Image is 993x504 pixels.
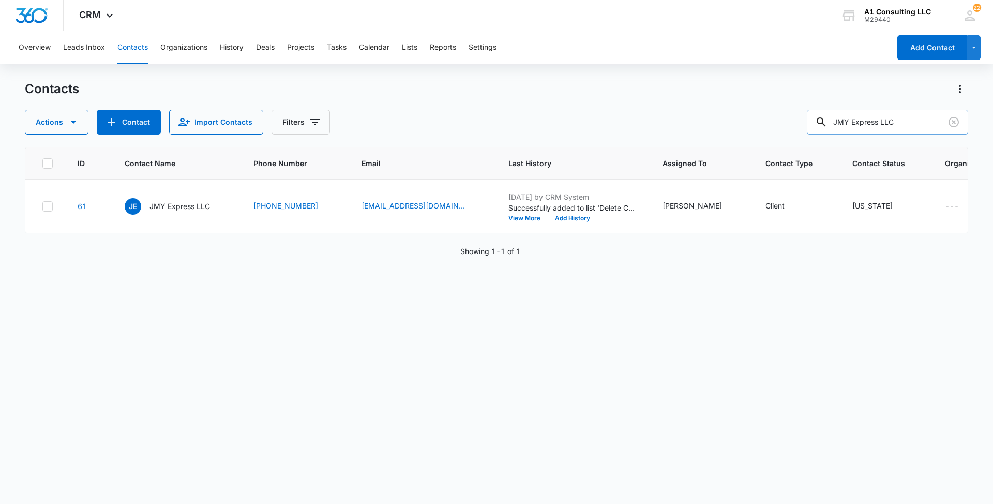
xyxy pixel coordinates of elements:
p: Successfully added to list 'Delete Contact '. [508,202,638,213]
div: Contact Status - New Jersey - Select to Edit Field [852,200,911,213]
div: account name [864,8,931,16]
button: Contacts [117,31,148,64]
button: Organizations [160,31,207,64]
button: Filters [272,110,330,135]
span: Contact Name [125,158,214,169]
div: notifications count [973,4,981,12]
h1: Contacts [25,81,79,97]
a: Navigate to contact details page for JMY Express LLC [78,202,87,211]
button: Add Contact [97,110,161,135]
div: Contact Name - JMY Express LLC - Select to Edit Field [125,198,229,215]
button: Actions [25,110,88,135]
button: Import Contacts [169,110,263,135]
button: Deals [256,31,275,64]
button: Tasks [327,31,347,64]
span: Contact Type [765,158,813,169]
a: [PHONE_NUMBER] [253,200,318,211]
button: Actions [952,81,968,97]
span: 22 [973,4,981,12]
button: Leads Inbox [63,31,105,64]
button: Settings [469,31,496,64]
button: Reports [430,31,456,64]
div: --- [945,200,959,213]
p: Showing 1-1 of 1 [460,246,521,257]
span: Contact Status [852,158,905,169]
span: CRM [79,9,101,20]
div: Organization - - Select to Edit Field [945,200,977,213]
input: Search Contacts [807,110,968,135]
span: Phone Number [253,158,337,169]
button: Add History [548,215,597,221]
div: [PERSON_NAME] [663,200,722,211]
button: Calendar [359,31,389,64]
button: Clear [945,114,962,130]
div: Phone Number - (201) 328-5471 - Select to Edit Field [253,200,337,213]
button: Projects [287,31,314,64]
span: Last History [508,158,623,169]
p: [DATE] by CRM System [508,191,638,202]
span: JE [125,198,141,215]
span: Email [362,158,469,169]
div: Contact Type - Client - Select to Edit Field [765,200,803,213]
div: Client [765,200,785,211]
div: [US_STATE] [852,200,893,211]
button: View More [508,215,548,221]
span: ID [78,158,85,169]
span: Assigned To [663,158,726,169]
p: JMY Express LLC [149,201,210,212]
div: Assigned To - Jeannette Uribe - Select to Edit Field [663,200,741,213]
button: Lists [402,31,417,64]
button: History [220,31,244,64]
button: Overview [19,31,51,64]
button: Add Contact [897,35,967,60]
a: [EMAIL_ADDRESS][DOMAIN_NAME] [362,200,465,211]
span: Organization [945,158,991,169]
div: account id [864,16,931,23]
div: Email - pequena7903@yahoo.com - Select to Edit Field [362,200,484,213]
